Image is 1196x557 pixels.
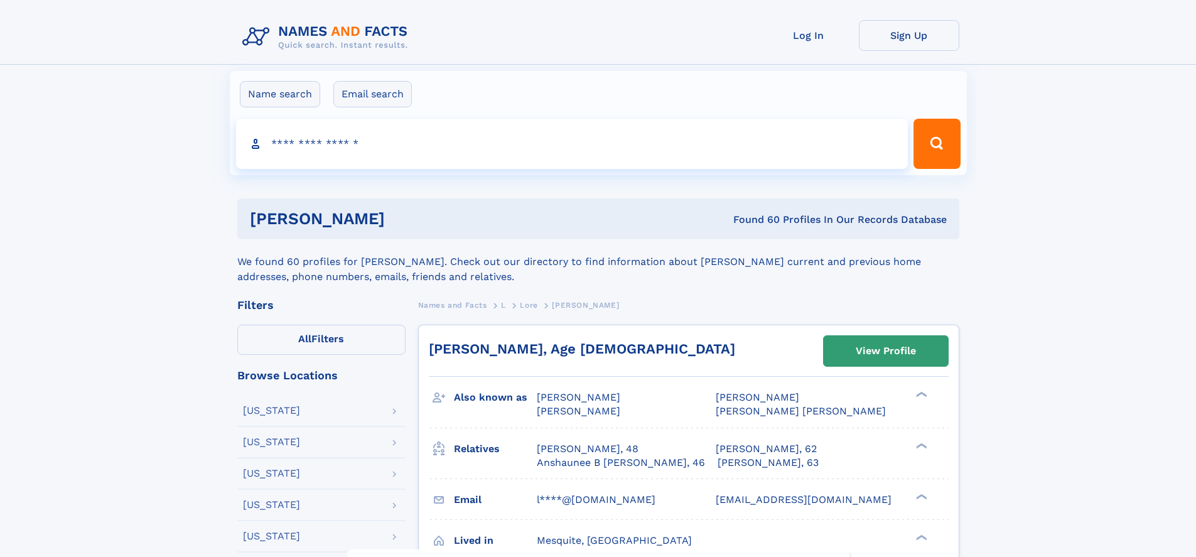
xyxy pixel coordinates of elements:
div: [US_STATE] [243,468,300,479]
div: ❯ [913,441,928,450]
div: Browse Locations [237,370,406,381]
span: [PERSON_NAME] [537,405,620,417]
span: [PERSON_NAME] [552,301,619,310]
div: ❯ [913,492,928,500]
div: [US_STATE] [243,406,300,416]
a: Lore [520,297,537,313]
h3: Relatives [454,438,537,460]
div: ❯ [913,533,928,541]
img: Logo Names and Facts [237,20,418,54]
div: ❯ [913,391,928,399]
a: View Profile [824,336,948,366]
div: [US_STATE] [243,531,300,541]
div: Filters [237,300,406,311]
div: Found 60 Profiles In Our Records Database [559,213,947,227]
h3: Email [454,489,537,511]
span: Lore [520,301,537,310]
label: Name search [240,81,320,107]
label: Filters [237,325,406,355]
a: L [501,297,506,313]
div: We found 60 profiles for [PERSON_NAME]. Check out our directory to find information about [PERSON... [237,239,959,284]
a: [PERSON_NAME], 48 [537,442,638,456]
span: [PERSON_NAME] [PERSON_NAME] [716,405,886,417]
a: [PERSON_NAME], Age [DEMOGRAPHIC_DATA] [429,341,735,357]
div: [US_STATE] [243,500,300,510]
span: [PERSON_NAME] [537,391,620,403]
h3: Also known as [454,387,537,408]
label: Email search [333,81,412,107]
a: [PERSON_NAME], 63 [718,456,819,470]
a: [PERSON_NAME], 62 [716,442,817,456]
a: Names and Facts [418,297,487,313]
a: Anshaunee B [PERSON_NAME], 46 [537,456,705,470]
h1: [PERSON_NAME] [250,211,559,227]
a: Log In [758,20,859,51]
input: search input [236,119,908,169]
h3: Lived in [454,530,537,551]
a: Sign Up [859,20,959,51]
span: All [298,333,311,345]
span: [PERSON_NAME] [716,391,799,403]
span: Mesquite, [GEOGRAPHIC_DATA] [537,534,692,546]
div: View Profile [856,337,916,365]
button: Search Button [913,119,960,169]
span: [EMAIL_ADDRESS][DOMAIN_NAME] [716,494,892,506]
span: L [501,301,506,310]
div: [US_STATE] [243,437,300,447]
